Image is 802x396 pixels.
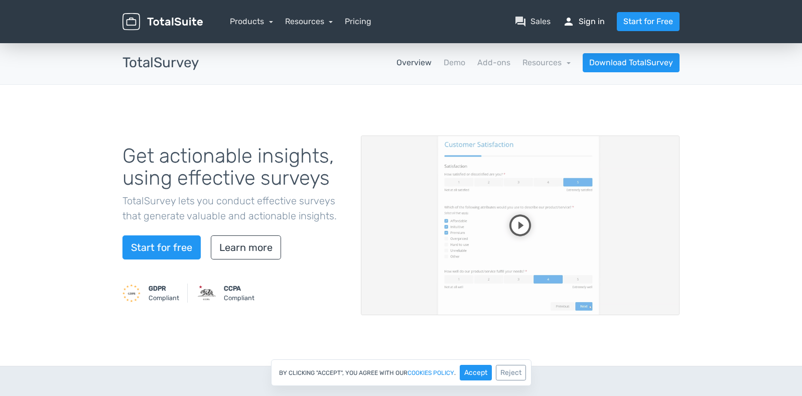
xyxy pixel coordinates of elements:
a: question_answerSales [514,16,551,28]
a: Demo [444,57,465,69]
a: Products [230,17,273,26]
small: Compliant [149,284,179,303]
a: Start for free [122,235,201,259]
h3: TotalSurvey [122,55,199,71]
div: By clicking "Accept", you agree with our . [271,359,531,386]
a: Pricing [345,16,371,28]
a: Learn more [211,235,281,259]
strong: CCPA [224,285,241,292]
img: GDPR [122,284,141,302]
a: Overview [396,57,432,69]
span: person [563,16,575,28]
img: TotalSuite for WordPress [122,13,203,31]
a: Start for Free [617,12,680,31]
a: personSign in [563,16,605,28]
button: Reject [496,365,526,380]
a: Download TotalSurvey [583,53,680,72]
a: cookies policy [408,370,454,376]
p: TotalSurvey lets you conduct effective surveys that generate valuable and actionable insights. [122,193,346,223]
small: Compliant [224,284,254,303]
button: Accept [460,365,492,380]
h1: Get actionable insights, using effective surveys [122,145,346,189]
a: Resources [285,17,333,26]
a: Resources [522,58,571,67]
img: CCPA [198,284,216,302]
span: question_answer [514,16,526,28]
a: Add-ons [477,57,510,69]
strong: GDPR [149,285,166,292]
